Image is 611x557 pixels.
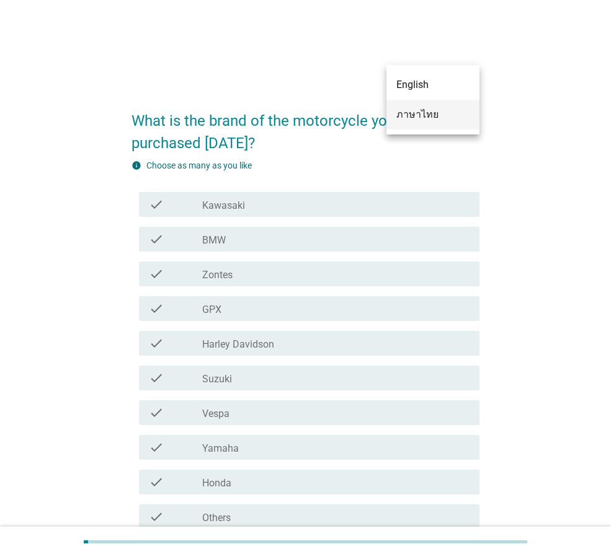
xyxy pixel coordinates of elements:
label: GPX [202,304,221,316]
label: Vespa [202,408,230,420]
i: check [149,301,164,316]
label: Harley Davidson [202,338,274,351]
div: English [396,77,470,92]
label: Honda [202,477,231,489]
label: Suzuki [202,373,232,385]
i: check [149,371,164,385]
i: check [149,336,164,351]
i: info [132,160,141,170]
label: Others [202,512,231,524]
label: Zontes [202,269,233,281]
i: check [149,197,164,212]
label: BMW [202,234,226,247]
i: check [149,405,164,420]
label: Yamaha [202,442,239,455]
i: check [149,232,164,247]
i: check [149,475,164,489]
label: Kawasaki [202,200,245,212]
div: ภาษาไทย [396,107,470,122]
label: Choose as many as you like [146,160,252,170]
h2: What is the brand of the motorcycle you recently purchased [DATE]? [132,97,479,154]
i: check [149,440,164,455]
i: check [149,509,164,524]
i: check [149,266,164,281]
